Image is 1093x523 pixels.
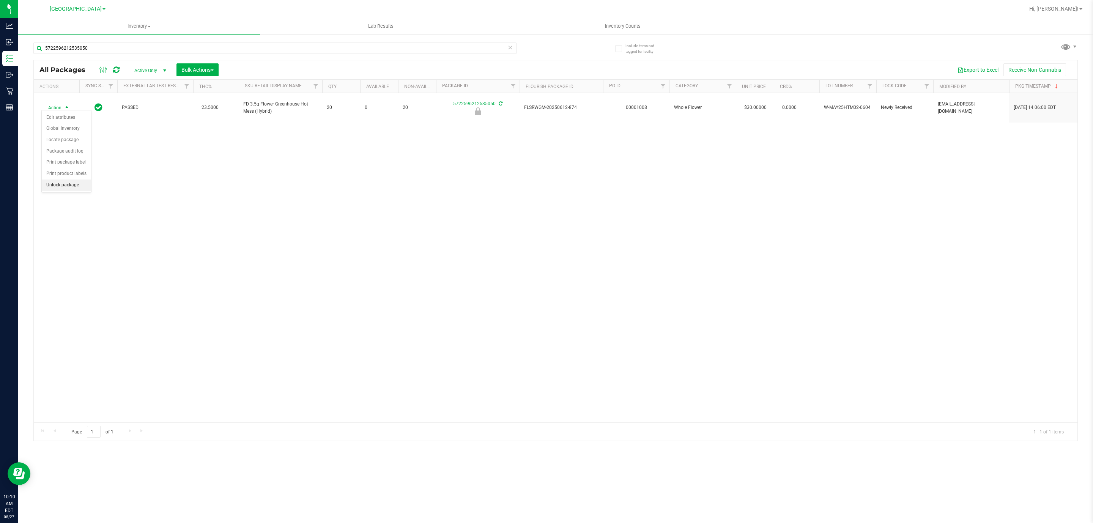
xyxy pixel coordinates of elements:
[502,18,743,34] a: Inventory Counts
[6,55,13,62] inline-svg: Inventory
[740,102,770,113] span: $30.00000
[1027,426,1070,437] span: 1 - 1 of 1 items
[122,104,189,111] span: PASSED
[609,83,621,88] a: PO ID
[626,105,647,110] a: 00001008
[85,83,115,88] a: Sync Status
[882,83,907,88] a: Lock Code
[42,168,91,180] li: Print product labels
[435,107,521,115] div: Newly Received
[327,104,356,111] span: 20
[780,84,792,89] a: CBD%
[105,80,117,93] a: Filter
[3,493,15,514] p: 10:10 AM EDT
[778,102,800,113] span: 0.0000
[243,101,318,115] span: FD 3.5g Flower Greenhouse Hot Mess (Hybrid)
[403,104,432,111] span: 20
[181,80,193,93] a: Filter
[3,514,15,520] p: 08/27
[198,102,222,113] span: 23.5000
[1029,6,1079,12] span: Hi, [PERSON_NAME]!
[328,84,337,89] a: Qty
[39,66,93,74] span: All Packages
[1014,104,1056,111] span: [DATE] 14:06:00 EDT
[498,101,502,106] span: Sync from Compliance System
[42,146,91,157] li: Package audit log
[953,63,1003,76] button: Export to Excel
[41,102,62,113] span: Action
[657,80,669,93] a: Filter
[674,104,731,111] span: Whole Flower
[526,84,573,89] a: Flourish Package ID
[921,80,933,93] a: Filter
[199,84,212,89] a: THC%
[404,84,438,89] a: Non-Available
[181,67,214,73] span: Bulk Actions
[6,87,13,95] inline-svg: Retail
[825,83,853,88] a: Lot Number
[18,23,260,30] span: Inventory
[1003,63,1066,76] button: Receive Non-Cannabis
[676,83,698,88] a: Category
[245,83,302,88] a: Sku Retail Display Name
[939,84,966,89] a: Modified By
[123,83,183,88] a: External Lab Test Result
[50,6,102,12] span: [GEOGRAPHIC_DATA]
[42,134,91,146] li: Locate package
[1015,83,1060,89] a: Pkg Timestamp
[33,43,517,54] input: Search Package ID, Item Name, SKU, Lot or Part Number...
[42,123,91,134] li: Global inventory
[864,80,876,93] a: Filter
[507,80,520,93] a: Filter
[524,104,598,111] span: FLSRWGM-20250612-874
[176,63,219,76] button: Bulk Actions
[507,43,513,52] span: Clear
[595,23,651,30] span: Inventory Counts
[42,157,91,168] li: Print package label
[39,84,76,89] div: Actions
[6,104,13,111] inline-svg: Reports
[260,18,502,34] a: Lab Results
[938,101,1005,115] span: [EMAIL_ADDRESS][DOMAIN_NAME]
[824,104,872,111] span: W-MAY25HTM02-0604
[723,80,736,93] a: Filter
[18,18,260,34] a: Inventory
[881,104,929,111] span: Newly Received
[358,23,404,30] span: Lab Results
[87,426,101,438] input: 1
[310,80,322,93] a: Filter
[625,43,663,54] span: Include items not tagged for facility
[365,104,394,111] span: 0
[6,71,13,79] inline-svg: Outbound
[6,22,13,30] inline-svg: Analytics
[65,426,120,438] span: Page of 1
[6,38,13,46] inline-svg: Inbound
[8,462,30,485] iframe: Resource center
[42,180,91,191] li: Unlock package
[42,112,91,123] li: Edit attributes
[366,84,389,89] a: Available
[442,83,468,88] a: Package ID
[94,102,102,113] span: In Sync
[453,101,496,106] a: 5722596212535050
[62,102,72,113] span: select
[742,84,766,89] a: Unit Price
